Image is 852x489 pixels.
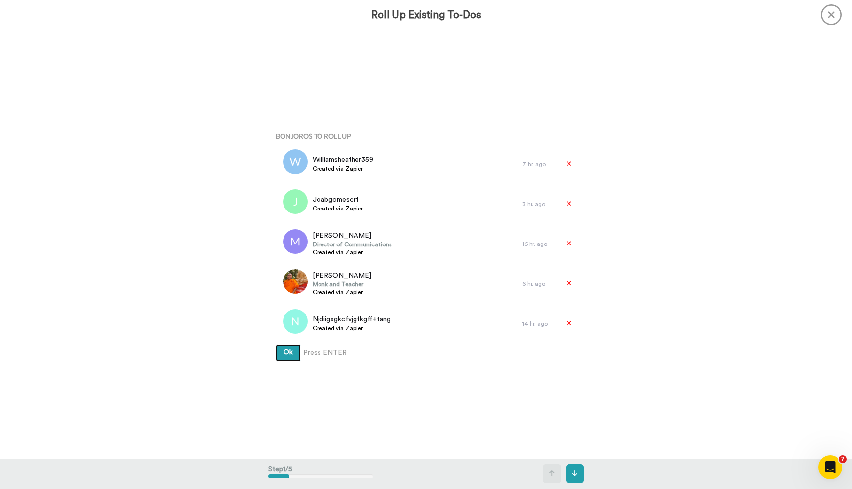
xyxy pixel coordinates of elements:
[313,288,371,296] span: Created via Zapier
[284,349,293,356] span: Ok
[313,231,392,241] span: [PERSON_NAME]
[313,314,390,324] span: Njdiigxgkcfvjgfkgff+tang
[313,280,371,288] span: Monk and Teacher
[818,455,842,479] iframe: Intercom live chat
[522,320,557,328] div: 14 hr. ago
[313,241,392,248] span: Director of Communications
[283,189,308,214] img: j.png
[313,195,363,205] span: Joabgomescrf
[371,9,481,21] h3: Roll Up Existing To-Dos
[303,348,347,358] span: Press ENTER
[276,132,576,140] h4: Bonjoros To Roll Up
[313,271,371,280] span: [PERSON_NAME]
[283,149,308,174] img: w.png
[313,248,392,256] span: Created via Zapier
[313,165,373,173] span: Created via Zapier
[839,455,847,463] span: 7
[313,155,373,165] span: Williamsheather359
[522,160,557,168] div: 7 hr. ago
[313,324,390,332] span: Created via Zapier
[276,344,301,362] button: Ok
[283,229,308,254] img: m.png
[283,269,308,294] img: b3afccb2-7f45-44e8-8b6f-6c0e157dc2b3.jpg
[522,200,557,208] div: 3 hr. ago
[283,309,308,334] img: n.png
[268,459,373,488] div: Step 1 / 5
[313,205,363,212] span: Created via Zapier
[522,240,557,248] div: 16 hr. ago
[522,280,557,288] div: 6 hr. ago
